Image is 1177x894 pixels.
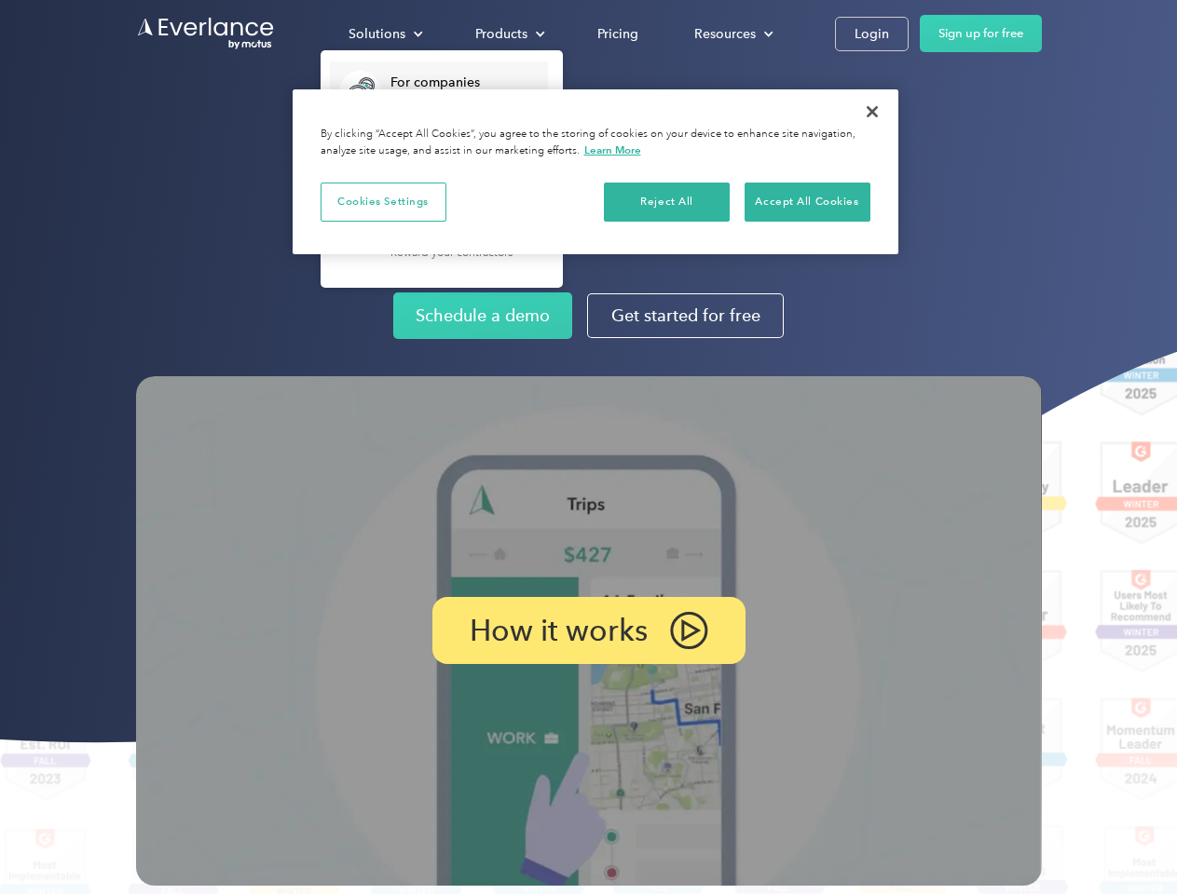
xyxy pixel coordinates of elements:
[293,89,898,254] div: Cookie banner
[330,61,548,122] a: For companiesEasy vehicle reimbursements
[390,74,539,92] div: For companies
[137,111,231,150] input: Submit
[584,143,641,156] a: More information about your privacy, opens in a new tab
[475,22,527,46] div: Products
[321,50,563,288] nav: Solutions
[136,16,276,51] a: Go to homepage
[745,183,870,222] button: Accept All Cookies
[393,292,572,339] a: Schedule a demo
[920,15,1042,52] a: Sign up for free
[835,17,909,51] a: Login
[457,18,560,50] div: Products
[330,18,438,50] div: Solutions
[604,183,730,222] button: Reject All
[579,18,657,50] a: Pricing
[587,293,784,338] a: Get started for free
[694,22,756,46] div: Resources
[676,18,788,50] div: Resources
[321,127,870,159] div: By clicking “Accept All Cookies”, you agree to the storing of cookies on your device to enhance s...
[349,22,405,46] div: Solutions
[852,91,893,132] button: Close
[597,22,638,46] div: Pricing
[855,22,889,46] div: Login
[293,89,898,254] div: Privacy
[321,183,446,222] button: Cookies Settings
[470,619,648,642] p: How it works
